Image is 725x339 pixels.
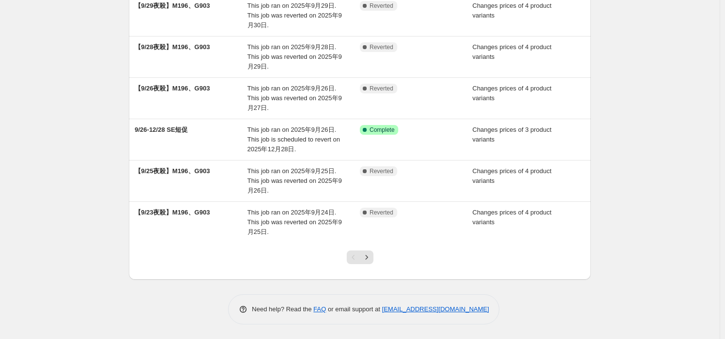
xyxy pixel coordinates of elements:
[252,305,314,313] span: Need help? Read the
[314,305,326,313] a: FAQ
[370,85,393,92] span: Reverted
[135,2,210,9] span: 【9/29夜殺】M196、G903
[135,209,210,216] span: 【9/23夜殺】M196、G903
[347,250,373,264] nav: Pagination
[248,43,342,70] span: This job ran on 2025年9月28日. This job was reverted on 2025年9月29日.
[473,209,552,226] span: Changes prices of 4 product variants
[382,305,489,313] a: [EMAIL_ADDRESS][DOMAIN_NAME]
[370,167,393,175] span: Reverted
[360,250,373,264] button: Next
[370,2,393,10] span: Reverted
[135,85,210,92] span: 【9/26夜殺】M196、G903
[473,126,552,143] span: Changes prices of 3 product variants
[473,2,552,19] span: Changes prices of 4 product variants
[248,167,342,194] span: This job ran on 2025年9月25日. This job was reverted on 2025年9月26日.
[248,126,340,153] span: This job ran on 2025年9月26日. This job is scheduled to revert on 2025年12月28日.
[326,305,382,313] span: or email support at
[248,85,342,111] span: This job ran on 2025年9月26日. This job was reverted on 2025年9月27日.
[135,126,188,133] span: 9/26-12/28 SE短促
[473,85,552,102] span: Changes prices of 4 product variants
[370,126,394,134] span: Complete
[473,167,552,184] span: Changes prices of 4 product variants
[370,43,393,51] span: Reverted
[248,209,342,235] span: This job ran on 2025年9月24日. This job was reverted on 2025年9月25日.
[248,2,342,29] span: This job ran on 2025年9月29日. This job was reverted on 2025年9月30日.
[473,43,552,60] span: Changes prices of 4 product variants
[135,43,210,51] span: 【9/28夜殺】M196、G903
[135,167,210,175] span: 【9/25夜殺】M196、G903
[370,209,393,216] span: Reverted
